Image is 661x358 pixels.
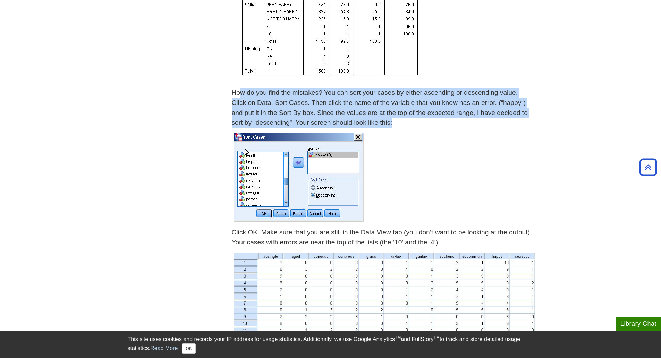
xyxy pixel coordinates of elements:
[616,317,661,331] button: Library Chat
[128,335,534,354] div: This site uses cookies and records your IP address for usage statistics. Additionally, we use Goo...
[150,345,178,351] a: Read More
[395,335,401,340] sup: TM
[232,88,534,128] p: How do you find the mistakes? You can sort your cases by either ascending or descending value. Cl...
[232,227,534,248] p: Click OK. Make sure that you are still in the Data View tab (you don’t want to be looking at the ...
[182,343,195,354] button: Close
[637,163,659,172] a: Back to Top
[434,335,440,340] sup: TM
